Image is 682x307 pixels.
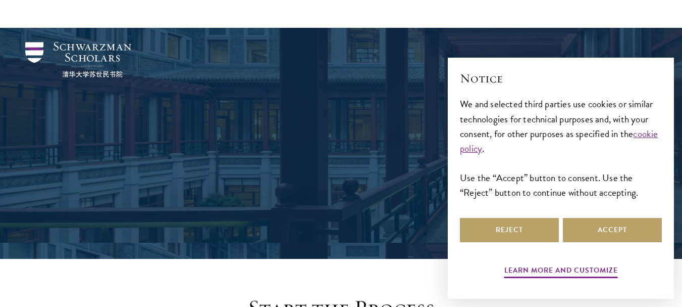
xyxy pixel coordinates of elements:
[25,42,131,77] img: Schwarzman Scholars
[563,218,662,242] button: Accept
[504,264,618,280] button: Learn more and customize
[460,218,559,242] button: Reject
[460,97,662,199] div: We and selected third parties use cookies or similar technologies for technical purposes and, wit...
[460,70,662,87] h2: Notice
[460,126,658,156] a: cookie policy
